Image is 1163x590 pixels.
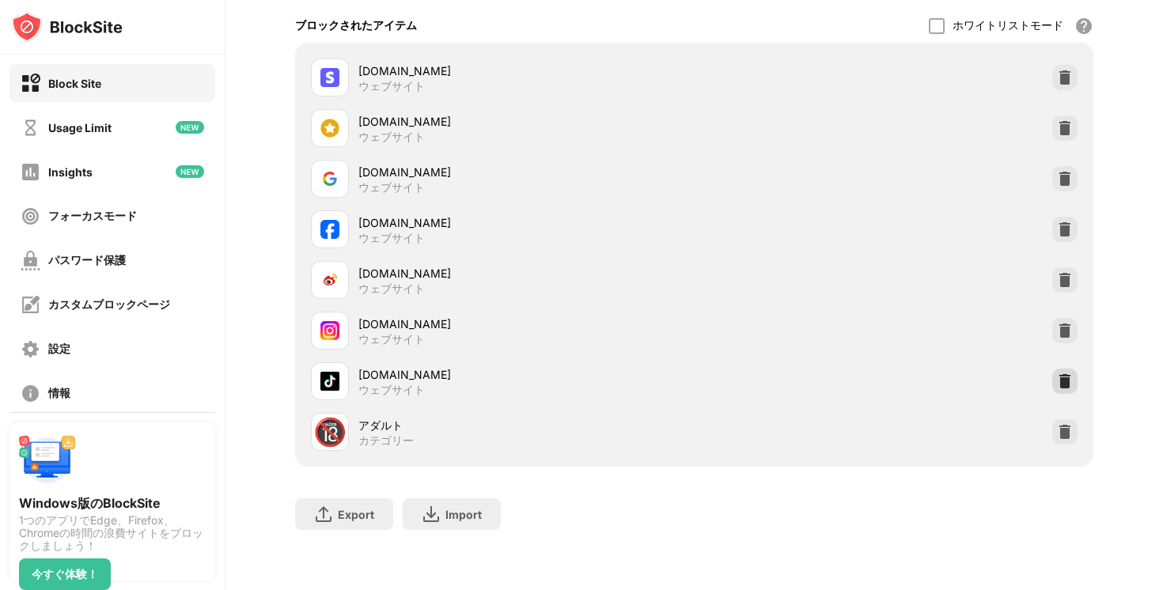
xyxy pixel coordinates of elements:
img: favicons [320,270,339,289]
img: logo-blocksite.svg [11,11,123,43]
img: favicons [320,169,339,188]
img: insights-off.svg [21,162,40,182]
div: [DOMAIN_NAME] [358,164,694,180]
div: ウェブサイト [358,383,425,397]
div: Block Site [48,77,101,90]
div: Insights [48,165,93,179]
img: time-usage-off.svg [21,118,40,138]
div: [DOMAIN_NAME] [358,62,694,79]
img: new-icon.svg [176,165,204,178]
div: ウェブサイト [358,332,425,346]
img: push-desktop.svg [19,432,76,489]
div: ブロックされたアイテム [295,18,417,33]
img: favicons [320,321,339,340]
div: [DOMAIN_NAME] [358,316,694,332]
div: 設定 [48,342,70,357]
div: カテゴリー [358,433,414,448]
img: settings-off.svg [21,339,40,359]
div: ウェブサイト [358,79,425,93]
div: [DOMAIN_NAME] [358,265,694,282]
img: password-protection-off.svg [21,251,40,270]
div: ウェブサイト [358,130,425,144]
div: フォーカスモード [48,209,137,224]
div: ウェブサイト [358,282,425,296]
div: パスワード保護 [48,253,126,268]
div: 今すぐ体験！ [32,568,98,581]
div: 1つのアプリでEdge、Firefox、Chromeの時間の浪費サイトをブロックしましょう！ [19,514,206,552]
div: アダルト [358,417,694,433]
img: favicons [320,119,339,138]
img: block-on.svg [21,74,40,93]
div: Export [338,508,374,521]
div: 情報 [48,386,70,401]
img: focus-off.svg [21,206,40,226]
div: [DOMAIN_NAME] [358,113,694,130]
div: 🔞 [313,416,347,448]
img: favicons [320,220,339,239]
div: Import [445,508,482,521]
div: カスタムブロックページ [48,297,170,312]
div: ウェブサイト [358,231,425,245]
div: ホワイトリストモード [953,18,1063,33]
div: Windows版のBlockSite [19,495,206,511]
img: customize-block-page-off.svg [21,295,40,315]
img: favicons [320,68,339,87]
div: [DOMAIN_NAME] [358,366,694,383]
div: ウェブサイト [358,180,425,195]
img: favicons [320,372,339,391]
div: Usage Limit [48,121,112,134]
div: [DOMAIN_NAME] [358,214,694,231]
img: new-icon.svg [176,121,204,134]
img: about-off.svg [21,384,40,403]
